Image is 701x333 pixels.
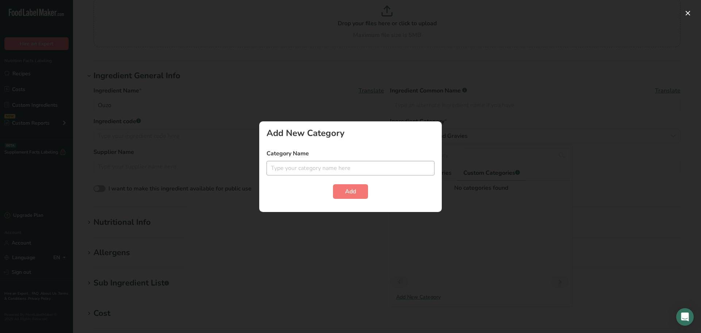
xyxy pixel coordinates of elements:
[333,184,368,199] button: Add
[267,149,434,158] label: Category Name
[267,161,434,175] input: Type your category name here
[676,308,694,326] div: Open Intercom Messenger
[345,187,356,196] span: Add
[267,129,434,137] div: Add New Category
